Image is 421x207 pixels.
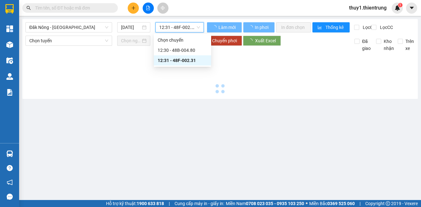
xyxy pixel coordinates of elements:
[6,57,13,64] img: warehouse-icon
[398,3,403,7] sup: 1
[276,22,311,32] button: In đơn chọn
[26,6,31,10] span: search
[161,6,165,10] span: aim
[29,36,108,45] span: Chọn tuyến
[327,201,355,206] strong: 0369 525 060
[137,201,164,206] strong: 1900 633 818
[243,22,275,32] button: In phơi
[248,25,254,30] span: loading
[143,3,154,14] button: file-add
[309,200,355,207] span: Miền Bắc
[207,22,242,32] button: Làm mới
[131,6,136,10] span: plus
[6,89,13,96] img: solution-icon
[6,25,13,32] img: dashboard-icon
[226,200,304,207] span: Miền Nam
[175,200,224,207] span: Cung cấp máy in - giấy in:
[248,38,255,43] span: loading
[6,41,13,48] img: warehouse-icon
[406,3,417,14] button: caret-down
[29,23,108,32] span: Đăk Nông - Hà Nội
[395,5,400,11] img: icon-new-feature
[306,202,308,205] span: ⚪️
[246,201,304,206] strong: 0708 023 035 - 0935 103 250
[159,23,200,32] span: 12:31 - 48F-002.31
[381,38,396,52] span: Kho nhận
[386,201,390,206] span: copyright
[344,4,392,12] span: thuy1.thientrung
[169,200,170,207] span: |
[5,4,14,14] img: logo-vxr
[6,150,13,157] img: warehouse-icon
[255,37,276,44] span: Xuất Excel
[207,36,242,46] button: Chuyển phơi
[409,5,415,11] span: caret-down
[243,36,281,46] button: Xuất Excel
[7,165,13,171] span: question-circle
[212,25,218,30] span: loading
[255,24,269,31] span: In phơi
[146,6,150,10] span: file-add
[360,38,373,52] span: Đã giao
[6,73,13,80] img: warehouse-icon
[403,38,417,52] span: Trên xe
[218,24,237,31] span: Làm mới
[128,3,139,14] button: plus
[121,24,141,31] input: 13/09/2025
[159,36,200,45] span: Chọn chuyến
[312,22,350,32] button: bar-chartThống kê
[360,24,377,31] span: Lọc CR
[325,24,345,31] span: Thống kê
[7,179,13,185] span: notification
[318,25,323,30] span: bar-chart
[377,24,394,31] span: Lọc CC
[360,200,360,207] span: |
[157,3,168,14] button: aim
[121,37,141,44] input: Chọn ngày
[399,3,401,7] span: 1
[35,4,110,11] input: Tìm tên, số ĐT hoặc mã đơn
[7,194,13,200] span: message
[106,200,164,207] span: Hỗ trợ kỹ thuật:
